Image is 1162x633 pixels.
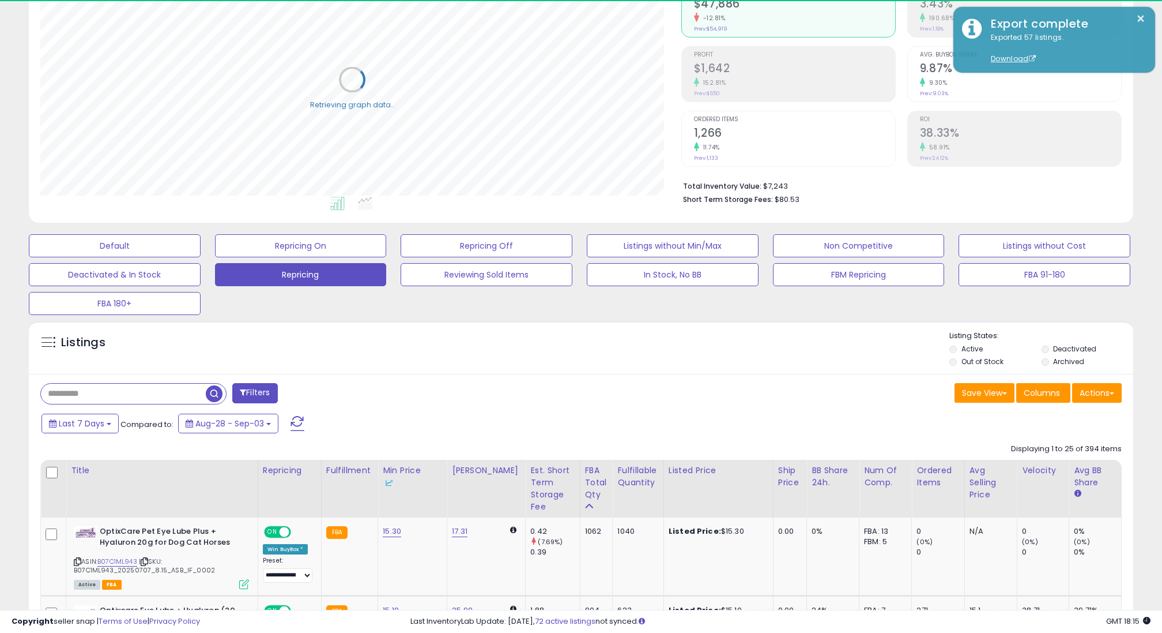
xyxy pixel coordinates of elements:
button: Deactivated & In Stock [29,263,201,286]
small: Prev: $650 [694,90,720,97]
div: Export complete [982,16,1146,32]
div: Preset: [263,557,312,583]
div: 0.42 [530,526,579,537]
h5: Listings [61,335,105,351]
button: Columns [1016,383,1070,403]
div: Listed Price [669,465,768,477]
button: Repricing On [215,234,387,257]
div: [PERSON_NAME] [452,465,520,477]
div: 0.00 [778,526,798,537]
div: Avg Selling Price [969,465,1013,501]
div: Last InventoryLab Update: [DATE], not synced. [410,616,1150,627]
div: 0% [1074,547,1121,557]
small: Prev: 1,133 [694,155,718,162]
img: InventoryLab Logo [383,477,394,489]
span: Last 7 Days [59,418,104,429]
strong: Copyright [12,616,54,627]
div: Title [71,465,253,477]
div: 0 [916,547,964,557]
button: Non Competitive [773,234,945,257]
small: 9.30% [925,78,948,87]
button: Repricing [215,263,387,286]
small: (7.69%) [538,537,563,546]
div: Est. Short Term Storage Fee [530,465,575,513]
div: Ordered Items [916,465,959,489]
span: FBA [102,580,122,590]
div: Retrieving graph data.. [310,99,394,110]
button: × [1136,12,1145,26]
h2: 1,266 [694,126,895,142]
small: (0%) [1022,537,1038,546]
small: Prev: 24.12% [920,155,948,162]
h2: 9.87% [920,62,1121,77]
small: Avg BB Share. [1074,489,1081,499]
div: seller snap | | [12,616,200,627]
div: 0% [1074,526,1121,537]
div: FBA: 13 [864,526,903,537]
div: Fulfillable Quantity [617,465,659,489]
button: In Stock, No BB [587,263,759,286]
button: FBA 180+ [29,292,201,315]
div: Displaying 1 to 25 of 394 items [1011,444,1122,455]
div: Exported 57 listings. [982,32,1146,65]
button: Actions [1072,383,1122,403]
small: Prev: 9.03% [920,90,948,97]
div: Avg BB Share [1074,465,1116,489]
b: OptixCare Pet Eye Lube Plus + Hyaluron 20g for Dog Cat Horses [100,526,240,550]
button: Default [29,234,201,257]
a: 72 active listings [535,616,595,627]
a: Privacy Policy [149,616,200,627]
label: Out of Stock [961,357,1003,366]
h2: $1,642 [694,62,895,77]
span: ROI [920,117,1121,123]
span: 2025-09-11 18:15 GMT [1106,616,1150,627]
a: 17.31 [452,526,467,537]
label: Archived [1053,357,1084,366]
button: Reviewing Sold Items [401,263,572,286]
div: 1040 [617,526,655,537]
small: Prev: 1.18% [920,25,944,32]
span: Avg. Buybox Share [920,52,1121,58]
span: $80.53 [775,194,799,205]
div: Velocity [1022,465,1064,477]
button: Last 7 Days [41,414,119,433]
div: N/A [969,526,1009,537]
div: Win BuyBox * [263,544,308,555]
p: Listing States: [949,331,1133,342]
a: Download [991,54,1036,63]
span: Compared to: [120,419,173,430]
button: FBA 91-180 [959,263,1130,286]
small: 152.81% [699,78,726,87]
button: Save View [954,383,1014,403]
div: FBA Total Qty [585,465,608,501]
label: Active [961,344,983,354]
b: Short Term Storage Fees: [683,194,773,204]
div: FBM: 5 [864,537,903,547]
span: | SKU: B07C1ML943_20250707_8.15_ASB_IF_0002 [74,557,215,574]
small: 11.74% [699,143,720,152]
div: Min Price [383,465,442,489]
span: Profit [694,52,895,58]
div: 0% [812,526,850,537]
small: Prev: $54,919 [694,25,727,32]
div: Fulfillment [326,465,373,477]
button: Listings without Cost [959,234,1130,257]
span: OFF [289,527,308,537]
small: -12.81% [699,14,726,23]
span: Aug-28 - Sep-03 [195,418,264,429]
a: Terms of Use [99,616,148,627]
div: BB Share 24h. [812,465,854,489]
span: ON [265,527,280,537]
div: ASIN: [74,526,249,588]
button: FBM Repricing [773,263,945,286]
div: 0.39 [530,547,579,557]
div: Num of Comp. [864,465,907,489]
small: FBA [326,526,348,539]
span: All listings currently available for purchase on Amazon [74,580,100,590]
small: 58.91% [925,143,950,152]
div: Some or all of the values in this column are provided from Inventory Lab. [383,477,442,489]
div: $15.30 [669,526,764,537]
button: Listings without Min/Max [587,234,759,257]
div: 0 [1022,547,1069,557]
button: Filters [232,383,277,403]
